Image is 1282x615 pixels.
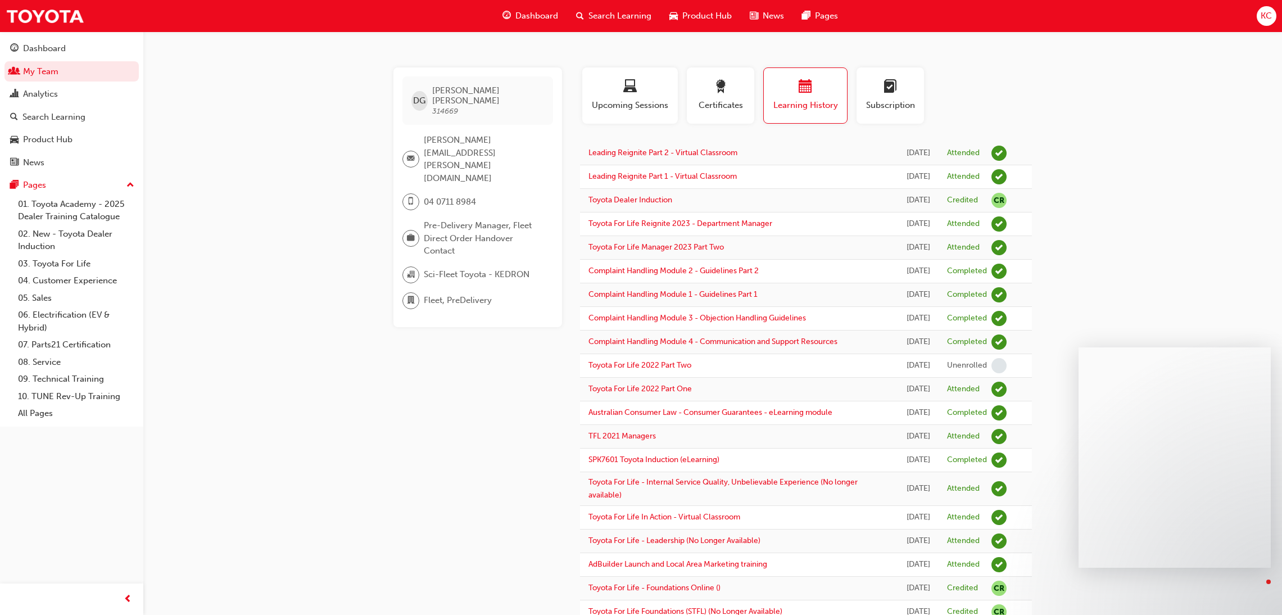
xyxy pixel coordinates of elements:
[10,112,18,123] span: search-icon
[515,10,558,22] span: Dashboard
[6,3,84,29] img: Trak
[991,557,1007,572] span: learningRecordVerb_ATTEND-icon
[907,312,930,325] div: Wed Sep 28 2022 00:00:00 GMT+1000 (Australian Eastern Standard Time)
[1257,6,1276,26] button: KC
[763,67,848,124] button: Learning History
[407,231,415,246] span: briefcase-icon
[13,290,139,307] a: 05. Sales
[588,360,691,370] a: Toyota For Life 2022 Part Two
[947,313,987,324] div: Completed
[884,80,897,95] span: learningplan-icon
[947,219,980,229] div: Attended
[991,216,1007,232] span: learningRecordVerb_ATTEND-icon
[407,268,415,282] span: organisation-icon
[22,111,85,124] div: Search Learning
[907,558,930,571] div: Wed Jul 22 2015 00:00:00 GMT+1000 (Australian Eastern Standard Time)
[424,219,544,257] span: Pre-Delivery Manager, Fleet Direct Order Handover Contact
[4,175,139,196] button: Pages
[126,178,134,193] span: up-icon
[576,9,584,23] span: search-icon
[772,99,839,112] span: Learning History
[10,89,19,100] span: chart-icon
[13,370,139,388] a: 09. Technical Training
[991,481,1007,496] span: learningRecordVerb_ATTEND-icon
[424,134,544,184] span: [PERSON_NAME][EMAIL_ADDRESS][PERSON_NAME][DOMAIN_NAME]
[407,195,415,209] span: mobile-icon
[1244,577,1271,604] iframe: Intercom live chat
[947,290,987,300] div: Completed
[567,4,660,28] a: search-iconSearch Learning
[13,388,139,405] a: 10. TUNE Rev-Up Training
[13,196,139,225] a: 01. Toyota Academy - 2025 Dealer Training Catalogue
[682,10,732,22] span: Product Hub
[947,384,980,395] div: Attended
[588,266,759,275] a: Complaint Handling Module 2 - Guidelines Part 2
[947,455,987,465] div: Completed
[13,272,139,290] a: 04. Customer Experience
[493,4,567,28] a: guage-iconDashboard
[432,106,458,116] span: 314669
[991,146,1007,161] span: learningRecordVerb_ATTEND-icon
[413,94,425,107] span: DG
[907,582,930,595] div: Tue May 05 2015 00:00:00 GMT+1000 (Australian Eastern Standard Time)
[857,67,924,124] button: Subscription
[10,67,19,77] span: people-icon
[4,129,139,150] a: Product Hub
[588,313,806,323] a: Complaint Handling Module 3 - Objection Handling Guidelines
[991,382,1007,397] span: learningRecordVerb_ATTEND-icon
[793,4,847,28] a: pages-iconPages
[947,512,980,523] div: Attended
[947,408,987,418] div: Completed
[991,334,1007,350] span: learningRecordVerb_COMPLETE-icon
[802,9,810,23] span: pages-icon
[432,85,544,106] span: [PERSON_NAME] [PERSON_NAME]
[13,306,139,336] a: 06. Electrification (EV & Hybrid)
[907,218,930,230] div: Wed Jul 12 2023 00:00:00 GMT+1000 (Australian Eastern Standard Time)
[907,511,930,524] div: Thu May 12 2016 00:00:00 GMT+1000 (Australian Eastern Standard Time)
[13,354,139,371] a: 08. Service
[588,583,721,593] a: Toyota For Life - Foundations Online ()
[947,483,980,494] div: Attended
[660,4,741,28] a: car-iconProduct Hub
[588,148,737,157] a: Leading Reignite Part 2 - Virtual Classroom
[991,429,1007,444] span: learningRecordVerb_ATTEND-icon
[991,533,1007,549] span: learningRecordVerb_ATTEND-icon
[10,158,19,168] span: news-icon
[669,9,678,23] span: car-icon
[947,171,980,182] div: Attended
[591,99,669,112] span: Upcoming Sessions
[23,88,58,101] div: Analytics
[10,180,19,191] span: pages-icon
[907,265,930,278] div: Wed Sep 28 2022 00:00:00 GMT+1000 (Australian Eastern Standard Time)
[124,593,132,607] span: prev-icon
[991,287,1007,302] span: learningRecordVerb_COMPLETE-icon
[865,99,916,112] span: Subscription
[991,581,1007,596] span: null-icon
[23,156,44,169] div: News
[947,195,978,206] div: Credited
[907,194,930,207] div: Tue Mar 25 2025 22:00:00 GMT+1000 (Australian Eastern Standard Time)
[947,431,980,442] div: Attended
[687,67,754,124] button: Certificates
[4,84,139,105] a: Analytics
[991,510,1007,525] span: learningRecordVerb_ATTEND-icon
[588,219,772,228] a: Toyota For Life Reignite 2023 - Department Manager
[4,107,139,128] a: Search Learning
[4,152,139,173] a: News
[588,290,758,299] a: Complaint Handling Module 1 - Guidelines Part 1
[588,171,737,181] a: Leading Reignite Part 1 - Virtual Classroom
[4,38,139,59] a: Dashboard
[907,288,930,301] div: Wed Sep 28 2022 00:00:00 GMT+1000 (Australian Eastern Standard Time)
[947,536,980,546] div: Attended
[991,240,1007,255] span: learningRecordVerb_ATTEND-icon
[991,193,1007,208] span: null-icon
[907,170,930,183] div: Wed May 14 2025 10:30:00 GMT+1000 (Australian Eastern Standard Time)
[907,147,930,160] div: Wed Aug 20 2025 10:30:00 GMT+1000 (Australian Eastern Standard Time)
[588,408,832,417] a: Australian Consumer Law - Consumer Guarantees - eLearning module
[588,10,651,22] span: Search Learning
[907,454,930,467] div: Tue Jun 09 2020 15:35:16 GMT+1000 (Australian Eastern Standard Time)
[991,453,1007,468] span: learningRecordVerb_COMPLETE-icon
[1261,10,1272,22] span: KC
[13,405,139,422] a: All Pages
[947,360,987,371] div: Unenrolled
